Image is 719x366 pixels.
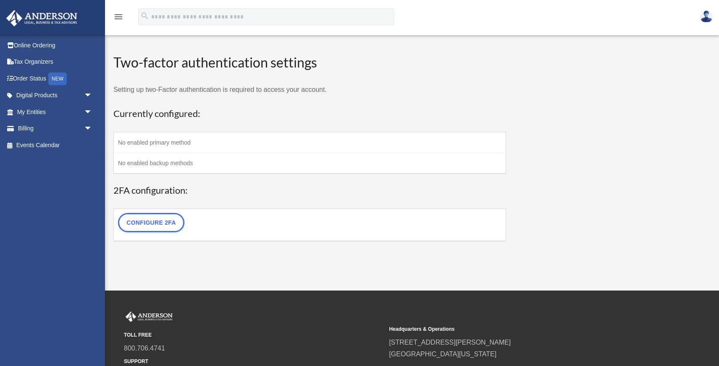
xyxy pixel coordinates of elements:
[84,120,101,138] span: arrow_drop_down
[389,325,648,334] small: Headquarters & Operations
[124,331,383,340] small: TOLL FREE
[6,37,105,54] a: Online Ordering
[6,87,105,104] a: Digital Productsarrow_drop_down
[4,10,80,26] img: Anderson Advisors Platinum Portal
[113,15,123,22] a: menu
[389,350,496,358] a: [GEOGRAPHIC_DATA][US_STATE]
[118,213,184,232] a: Configure 2FA
[6,120,105,137] a: Billingarrow_drop_down
[6,54,105,70] a: Tax Organizers
[124,357,383,366] small: SUPPORT
[124,345,165,352] a: 800.706.4741
[700,10,713,23] img: User Pic
[6,70,105,87] a: Order StatusNEW
[6,104,105,120] a: My Entitiesarrow_drop_down
[48,73,67,85] div: NEW
[140,11,150,21] i: search
[114,153,506,174] td: No enabled backup methods
[389,339,511,346] a: [STREET_ADDRESS][PERSON_NAME]
[84,87,101,104] span: arrow_drop_down
[84,104,101,121] span: arrow_drop_down
[113,12,123,22] i: menu
[113,84,506,96] p: Setting up two-Factor authentication is required to access your account.
[114,132,506,153] td: No enabled primary method
[6,137,105,153] a: Events Calendar
[124,311,174,322] img: Anderson Advisors Platinum Portal
[113,53,506,72] h2: Two-factor authentication settings
[113,184,506,197] h3: 2FA configuration:
[113,107,506,120] h3: Currently configured:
